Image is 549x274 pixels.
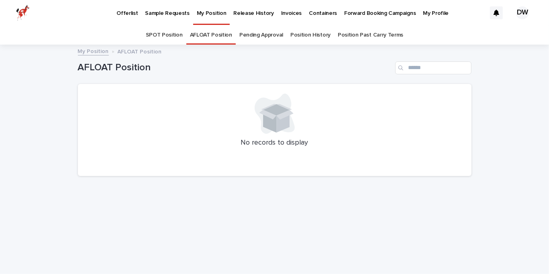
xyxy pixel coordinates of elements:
[118,47,162,55] p: AFLOAT Position
[338,26,403,45] a: Position Past Carry Terms
[290,26,331,45] a: Position History
[190,26,232,45] a: AFLOAT Position
[146,26,183,45] a: SPOT Position
[239,26,283,45] a: Pending Approval
[78,46,109,55] a: My Position
[88,139,462,147] p: No records to display
[16,5,30,21] img: zttTXibQQrCfv9chImQE
[395,61,471,74] input: Search
[78,62,392,74] h1: AFLOAT Position
[516,6,529,19] div: DW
